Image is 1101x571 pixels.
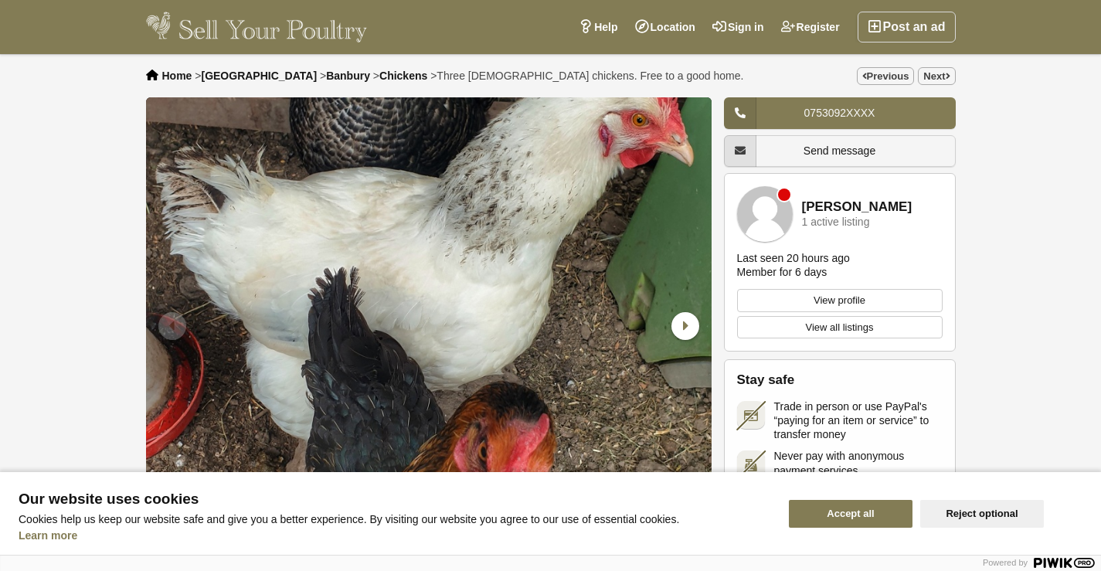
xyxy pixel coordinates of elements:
div: Previous slide [154,306,194,346]
a: View all listings [737,316,943,339]
a: Banbury [326,70,370,82]
img: Sell Your Poultry [146,12,368,42]
img: Richard [737,186,793,242]
a: View profile [737,289,943,312]
span: Three [DEMOGRAPHIC_DATA] chickens. Free to a good home. [437,70,743,82]
h2: Stay safe [737,372,943,388]
a: Learn more [19,529,77,542]
a: Location [627,12,704,42]
p: Cookies help us keep our website safe and give you a better experience. By visiting our website y... [19,513,770,525]
a: Chickens [379,70,427,82]
div: Member is offline [778,189,790,201]
a: Home [162,70,192,82]
li: > [430,70,743,82]
li: > [373,70,427,82]
span: Never pay with anonymous payment services [774,449,943,477]
span: 0753092XXXX [804,107,875,119]
a: Sign in [704,12,773,42]
div: Next slide [664,306,704,346]
a: [PERSON_NAME] [802,200,912,215]
a: Next [918,67,955,85]
button: Reject optional [920,500,1044,528]
a: 0753092XXXX [724,97,956,129]
span: Trade in person or use PayPal's “paying for an item or service” to transfer money [774,399,943,442]
div: 1 active listing [802,216,870,228]
a: Previous [857,67,915,85]
button: Accept all [789,500,912,528]
div: Last seen 20 hours ago [737,251,850,265]
span: Our website uses cookies [19,491,770,507]
a: Send message [724,135,956,167]
li: > [195,70,317,82]
a: Post an ad [858,12,956,42]
li: 1 / 2 [146,97,712,556]
a: Register [773,12,848,42]
li: > [320,70,370,82]
img: Three 1 year old chickens. Free to a good home. - 1/2 [146,97,712,556]
span: Powered by [983,558,1028,567]
a: [GEOGRAPHIC_DATA] [201,70,317,82]
a: Help [570,12,626,42]
span: Send message [804,144,875,157]
div: Member for 6 days [737,265,827,279]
